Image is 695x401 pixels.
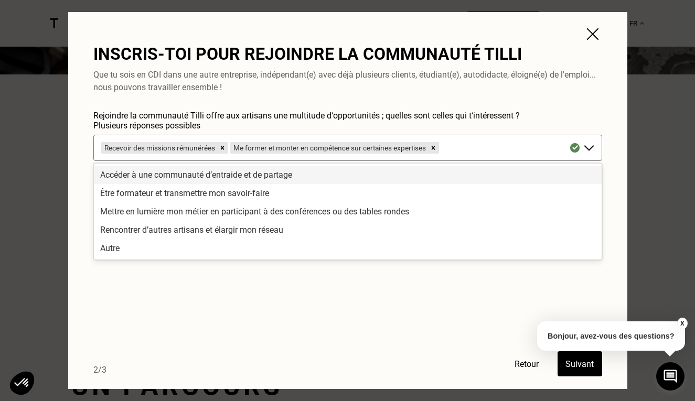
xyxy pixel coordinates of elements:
[94,184,602,202] div: Être formateur et transmettre mon savoir-faire
[93,44,552,64] h3: Inscris-toi pour rejoindre la communauté Tilli
[537,321,685,351] p: Bonjour, avez-vous des questions?
[94,239,602,257] div: Autre
[93,364,106,376] p: 2/ 3
[93,121,200,131] span: Plusieurs réponses possibles
[93,111,520,121] span: Rejoindre la communauté Tilli offre aux artisans une multitude d‘opportunités ; quelles sont cell...
[677,318,687,329] button: X
[583,25,602,44] img: yfpchv6kUof5kU+b2+COW3SZHf40Uof50U+b0Pyt9CfgAAAAAAAAAAQINPEo8Pimk+iwEAAAAASUVORK5CYII=
[101,142,217,154] div: Recevoir des missions rémunérées
[93,69,602,94] p: Que tu sois en CDI dans une autre entreprise, indépendant(e) avec déjà plusieurs clients, étudian...
[94,202,602,221] div: Mettre en lumière mon métier en participant à des conférences ou des tables rondes
[558,351,602,376] button: Suivant
[569,142,581,154] img: Valid interestedIn icon
[505,351,549,376] button: Retour
[94,166,602,184] div: Accéder à une communauté d’entraide et de partage
[583,142,595,154] img: Dropdown Arrow
[217,142,228,154] div: Remove Recevoir des missions rémunérées
[230,142,427,154] div: Me former et monter en compétence sur certaines expertises
[94,221,602,239] div: Rencontrer d’autres artisans et élargir mon réseau
[427,142,439,154] div: Remove Me former et monter en compétence sur certaines expertises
